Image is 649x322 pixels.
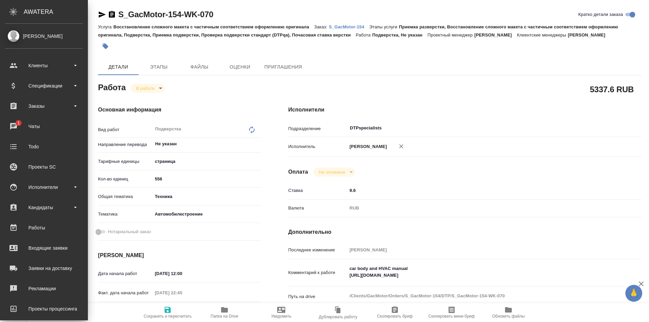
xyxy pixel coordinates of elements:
div: Входящие заявки [5,243,83,253]
div: Todo [5,142,83,152]
span: Приглашения [264,63,302,71]
h4: Основная информация [98,106,261,114]
span: Оценки [224,63,256,71]
div: Заказы [5,101,83,111]
p: Комментарий к работе [288,269,347,276]
input: ✎ Введи что-нибудь [152,269,212,278]
h2: 5337.6 RUB [590,83,634,95]
span: Папка на Drive [211,314,238,319]
p: Последнее изменение [288,247,347,253]
span: Этапы [143,63,175,71]
p: Подразделение [288,125,347,132]
a: Проекты процессинга [2,300,86,317]
button: Скопировать ссылку [108,10,116,19]
p: Факт. дата начала работ [98,290,152,296]
div: Заявки на доставку [5,263,83,273]
button: Сохранить и пересчитать [139,303,196,322]
div: Исполнители [5,182,83,192]
input: Пустое поле [347,245,612,255]
a: Проекты SC [2,158,86,175]
button: В работе [134,85,157,91]
a: Todo [2,138,86,155]
div: В работе [131,84,165,93]
span: Скопировать мини-бриф [428,314,475,319]
textarea: /Clients/GacMotor/Orders/S_GacMotor-154/DTP/S_GacMotor-154-WK-070 [347,290,612,302]
div: Чаты [5,121,83,131]
div: страница [152,156,261,167]
p: Кол-во единиц [98,176,152,182]
div: Клиенты [5,60,83,71]
p: [PERSON_NAME] [568,32,610,38]
button: Скопировать бриф [366,303,423,322]
button: Обновить файлы [480,303,537,322]
p: [PERSON_NAME] [474,32,517,38]
button: Скопировать мини-бриф [423,303,480,322]
div: Проекты процессинга [5,304,83,314]
button: Скопировать ссылку для ЯМессенджера [98,10,106,19]
p: Проектный менеджер [428,32,474,38]
p: Исполнитель [288,143,347,150]
p: [PERSON_NAME] [347,143,387,150]
h4: [PERSON_NAME] [98,251,261,259]
span: Сохранить и пересчитать [144,314,192,319]
button: Open [608,127,610,129]
div: RUB [347,202,612,214]
textarea: car body and HVAC manual [URL][DOMAIN_NAME] [347,263,612,281]
a: Заявки на доставку [2,260,86,277]
span: Файлы [183,63,216,71]
span: Кратко детали заказа [578,11,623,18]
button: Не оплачена [317,169,347,175]
a: Рекламации [2,280,86,297]
p: Путь на drive [288,293,347,300]
div: Техника [152,191,261,202]
a: 1Чаты [2,118,86,135]
span: 🙏 [628,286,640,300]
div: Проекты SC [5,162,83,172]
input: ✎ Введи что-нибудь [152,174,261,184]
button: Папка на Drive [196,303,253,322]
span: Нотариальный заказ [108,228,151,235]
span: Скопировать бриф [377,314,412,319]
p: Дата начала работ [98,270,152,277]
h2: Работа [98,81,126,93]
p: Услуга [98,24,113,29]
span: Детали [102,63,135,71]
span: Дублировать работу [319,315,357,319]
p: Тематика [98,211,152,218]
a: S_GacMotor-154-WK-070 [118,10,213,19]
p: Направление перевода [98,141,152,148]
a: Входящие заявки [2,240,86,256]
p: Клиентские менеджеры [517,32,568,38]
p: Тарифные единицы [98,158,152,165]
p: Этапы услуги [369,24,399,29]
h4: Дополнительно [288,228,642,236]
div: AWATERA [24,5,88,19]
p: Валюта [288,205,347,212]
button: Добавить тэг [98,39,113,54]
div: Автомобилестроение [152,208,261,220]
p: Работа [356,32,372,38]
div: Работы [5,223,83,233]
span: Обновить файлы [492,314,525,319]
p: Заказ: [314,24,329,29]
div: [PERSON_NAME] [5,32,83,40]
button: 🙏 [625,285,642,302]
div: Кандидаты [5,202,83,213]
input: ✎ Введи что-нибудь [347,185,612,195]
h4: Исполнители [288,106,642,114]
div: Спецификации [5,81,83,91]
p: Общая тематика [98,193,152,200]
a: Работы [2,219,86,236]
p: Восстановление сложного макета с частичным соответствием оформлению оригинала [113,24,314,29]
button: Уведомить [253,303,310,322]
h4: Оплата [288,168,308,176]
div: В работе [313,168,355,177]
div: Рекламации [5,283,83,294]
span: Уведомить [271,314,291,319]
p: Ставка [288,187,347,194]
input: Пустое поле [152,288,212,298]
span: 1 [13,120,24,126]
p: Вид работ [98,126,152,133]
a: S_GacMotor-154 [329,24,369,29]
